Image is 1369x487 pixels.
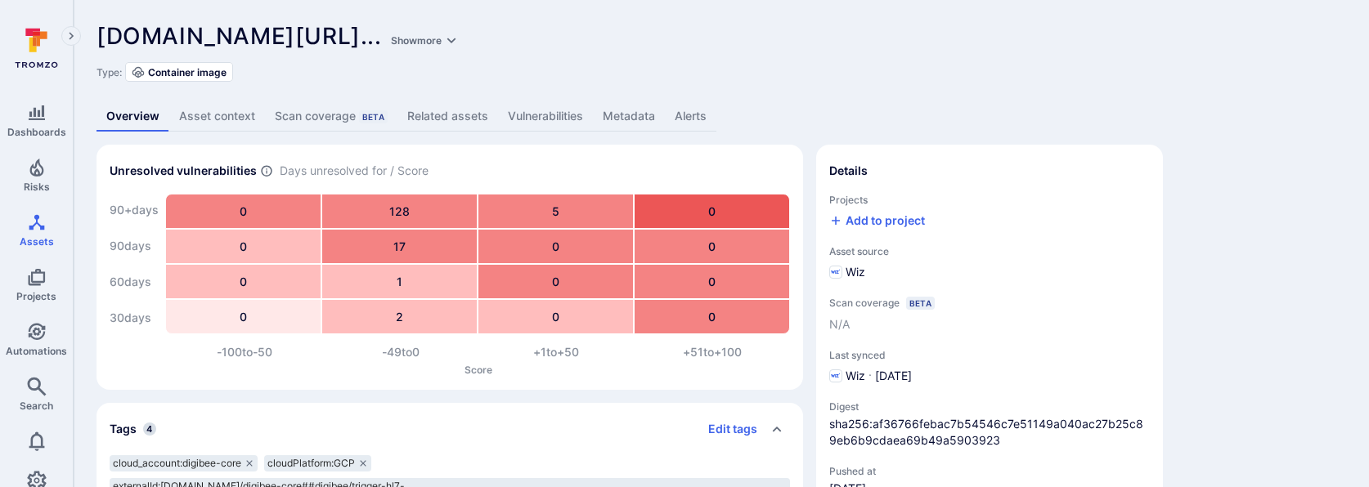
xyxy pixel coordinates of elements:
div: 1 [322,265,477,298]
span: Scan coverage [829,297,900,309]
span: Dashboards [7,126,66,138]
div: 0 [478,230,633,263]
div: 0 [635,300,789,333]
div: 0 [478,265,633,298]
span: 4 [143,422,156,436]
a: Related assets [397,101,498,132]
button: Add to project [829,212,925,229]
span: N/A [829,316,850,333]
div: 0 [166,265,321,298]
p: Score [167,364,790,376]
div: 0 [635,230,789,263]
span: Number of vulnerabilities in status ‘Open’ ‘Triaged’ and ‘In process’ divided by score and scanne... [260,163,273,180]
a: Metadata [593,101,665,132]
p: · [869,368,872,384]
a: Asset context [169,101,265,132]
span: cloudPlatform:GCP [267,457,355,470]
span: ... [361,22,461,50]
span: Projects [16,290,56,302]
span: Last synced [829,349,1150,361]
div: 17 [322,230,477,263]
i: Expand navigation menu [65,29,77,43]
div: Scan coverage [275,108,388,124]
div: cloudPlatform:GCP [264,455,371,471]
div: 0 [166,230,321,263]
span: [DATE] [875,368,912,384]
a: Vulnerabilities [498,101,593,132]
button: Edit tags [695,416,757,442]
div: 0 [166,194,321,228]
div: cloud_account:digibee-core [110,455,258,471]
div: 0 [635,265,789,298]
button: Showmore [388,34,461,47]
button: Expand navigation menu [61,26,81,46]
h2: Unresolved vulnerabilities [110,163,257,179]
div: Collapse tags [97,403,803,455]
span: Automations [6,345,67,357]
div: 90 days [110,230,159,262]
span: Asset source [829,245,1150,257]
div: 30 days [110,302,159,334]
div: 60 days [110,266,159,298]
div: 2 [322,300,477,333]
div: +51 to +100 [635,344,791,360]
div: 0 [166,300,321,333]
div: 90+ days [110,194,159,226]
div: 0 [478,300,633,333]
span: Container image [148,66,227,78]
span: Digest [829,400,1150,413]
span: Assets [20,235,54,248]
span: Pushed at [829,465,960,477]
div: 128 [322,194,477,228]
div: -49 to 0 [323,344,479,360]
div: Wiz [829,264,865,280]
div: 0 [635,194,789,228]
h2: Details [829,163,868,179]
div: -100 to -50 [167,344,323,360]
span: Type: [97,66,122,78]
a: Overview [97,101,169,132]
span: Risks [24,181,50,193]
a: Showmore [388,22,461,50]
span: Wiz [846,368,865,384]
div: Beta [359,110,388,123]
div: Asset tabs [97,101,1346,132]
span: Search [20,400,53,412]
div: 5 [478,194,633,228]
span: sha256:af36766febac7b54546c7e51149a040ac27b25c89eb6b9cdaea69b49a5903923 [829,416,1150,449]
div: +1 to +50 [478,344,635,360]
span: Projects [829,194,1150,206]
h2: Tags [110,421,137,437]
span: cloud_account:digibee-core [113,457,241,470]
span: [DOMAIN_NAME][URL] [97,22,361,50]
div: Beta [906,297,935,310]
a: Alerts [665,101,716,132]
span: Days unresolved for / Score [280,163,429,180]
